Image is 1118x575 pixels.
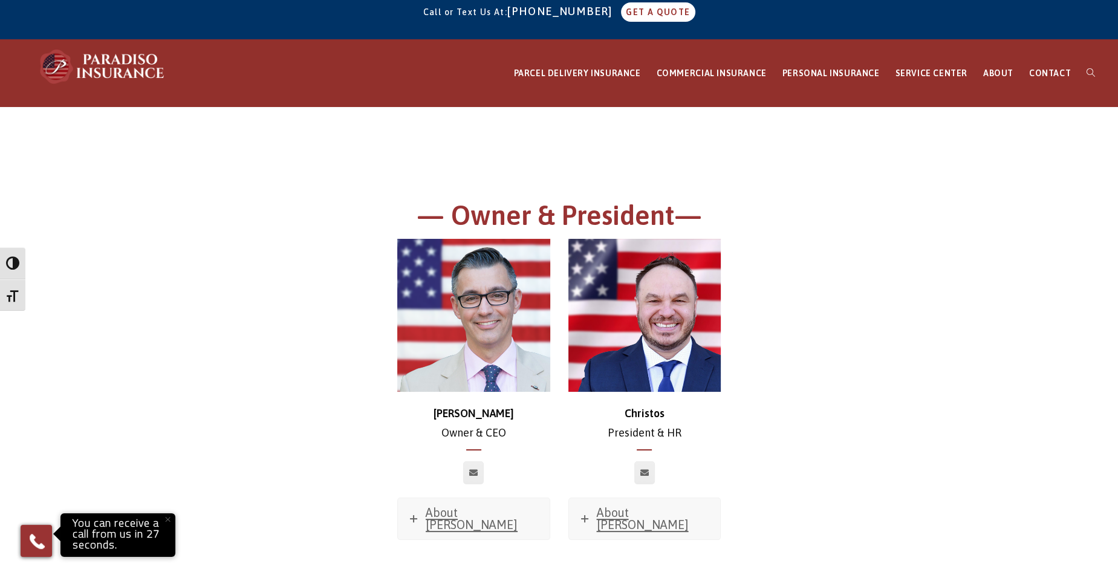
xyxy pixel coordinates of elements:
[597,505,689,531] span: About [PERSON_NAME]
[227,198,892,239] h1: — Owner & President—
[506,40,649,107] a: PARCEL DELIVERY INSURANCE
[423,7,507,17] span: Call or Text Us At:
[569,498,721,539] a: About [PERSON_NAME]
[1021,40,1079,107] a: CONTACT
[63,516,172,554] p: You can receive a call from us in 27 seconds.
[398,498,550,539] a: About [PERSON_NAME]
[625,407,665,420] strong: Christos
[27,531,47,551] img: Phone icon
[568,404,721,443] p: President & HR
[621,2,695,22] a: GET A QUOTE
[649,40,775,107] a: COMMERCIAL INSURANCE
[895,68,967,78] span: SERVICE CENTER
[514,68,641,78] span: PARCEL DELIVERY INSURANCE
[426,505,518,531] span: About [PERSON_NAME]
[397,404,550,443] p: Owner & CEO
[782,68,880,78] span: PERSONAL INSURANCE
[775,40,888,107] a: PERSONAL INSURANCE
[434,407,514,420] strong: [PERSON_NAME]
[657,68,767,78] span: COMMERCIAL INSURANCE
[568,239,721,392] img: Christos_500x500
[975,40,1021,107] a: ABOUT
[507,5,619,18] a: [PHONE_NUMBER]
[1029,68,1071,78] span: CONTACT
[154,506,181,533] button: Close
[887,40,975,107] a: SERVICE CENTER
[983,68,1013,78] span: ABOUT
[36,48,169,85] img: Paradiso Insurance
[397,239,550,392] img: chris-500x500 (1)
